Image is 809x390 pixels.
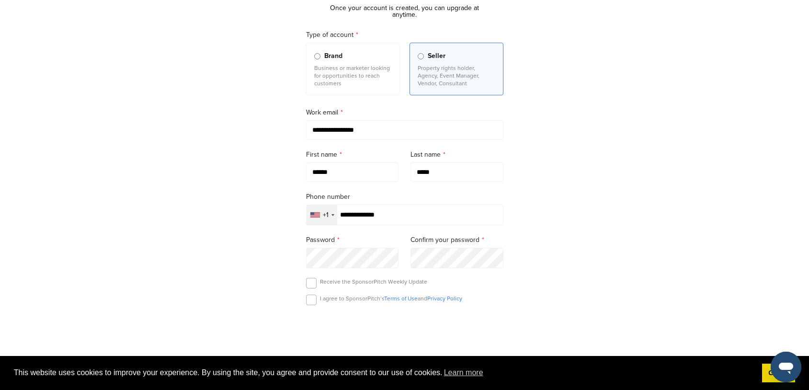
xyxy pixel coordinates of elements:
[410,149,503,160] label: Last name
[384,295,418,302] a: Terms of Use
[762,364,795,383] a: dismiss cookie message
[323,212,329,218] div: +1
[350,316,459,344] iframe: reCAPTCHA
[410,235,503,245] label: Confirm your password
[306,235,399,245] label: Password
[443,366,485,380] a: learn more about cookies
[314,64,392,87] p: Business or marketer looking for opportunities to reach customers
[306,30,503,40] label: Type of account
[14,366,754,380] span: This website uses cookies to improve your experience. By using the site, you agree and provide co...
[314,53,320,59] input: Brand Business or marketer looking for opportunities to reach customers
[306,192,503,202] label: Phone number
[771,352,801,382] iframe: Button to launch messaging window
[320,295,462,302] p: I agree to SponsorPitch’s and
[330,4,479,19] span: Once your account is created, you can upgrade at anytime.
[427,295,462,302] a: Privacy Policy
[306,107,503,118] label: Work email
[324,51,342,61] span: Brand
[428,51,445,61] span: Seller
[320,278,427,286] p: Receive the SponsorPitch Weekly Update
[307,205,337,225] div: Selected country
[418,64,495,87] p: Property rights holder, Agency, Event Manager, Vendor, Consultant
[418,53,424,59] input: Seller Property rights holder, Agency, Event Manager, Vendor, Consultant
[306,149,399,160] label: First name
